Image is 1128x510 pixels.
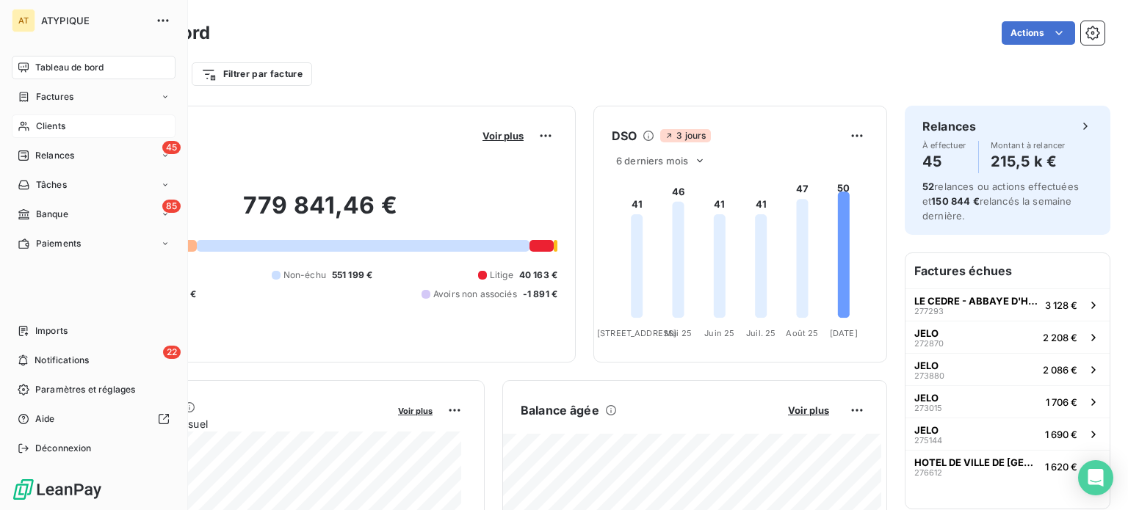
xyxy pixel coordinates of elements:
span: Aide [35,412,55,426]
span: 1 706 € [1046,396,1077,408]
tspan: Juil. 25 [746,328,775,338]
button: JELO2738802 086 € [905,353,1110,385]
span: 3 jours [660,129,710,142]
span: À effectuer [922,141,966,150]
span: Voir plus [398,406,433,416]
h4: 215,5 k € [991,150,1066,173]
h6: DSO [612,127,637,145]
span: JELO [914,424,939,436]
span: 273880 [914,371,944,380]
span: JELO [914,327,939,339]
span: 45 [162,141,181,154]
h6: Balance âgée [521,401,599,419]
span: Tableau de bord [35,61,104,74]
button: JELO2728702 208 € [905,321,1110,353]
h4: 45 [922,150,966,173]
span: 40 163 € [519,269,557,282]
span: 3 128 € [1045,299,1077,311]
span: 52 [922,181,934,192]
span: ATYPIQUE [41,15,147,26]
button: Filtrer par facture [192,62,312,86]
h6: Factures échues [905,253,1110,288]
span: relances ou actions effectuées et relancés la semaine dernière. [922,181,1079,222]
span: 2 086 € [1043,364,1077,376]
span: 85 [162,200,181,213]
span: Paramètres et réglages [35,383,135,396]
span: 1 690 € [1045,429,1077,440]
span: 275144 [914,436,942,445]
button: JELO2751441 690 € [905,418,1110,450]
span: 150 844 € [931,195,979,207]
span: Déconnexion [35,442,92,455]
tspan: [DATE] [830,328,858,338]
span: Paiements [36,237,81,250]
button: Actions [1002,21,1075,45]
span: Montant à relancer [991,141,1066,150]
span: Voir plus [482,130,524,142]
img: Logo LeanPay [12,478,103,501]
div: Open Intercom Messenger [1078,460,1113,495]
span: HOTEL DE VILLE DE [GEOGRAPHIC_DATA] [914,456,1039,468]
tspan: [STREET_ADDRESS] [597,328,676,338]
tspan: Août 25 [786,328,818,338]
span: 276612 [914,468,942,477]
span: Chiffre d'affaires mensuel [83,416,388,431]
span: LE CEDRE - ABBAYE D'HAUTECOMBE [914,295,1039,307]
button: Voir plus [784,404,834,417]
span: Litige [490,269,513,282]
span: 6 derniers mois [616,155,688,167]
span: 2 208 € [1043,332,1077,343]
span: 1 620 € [1045,461,1077,473]
span: 273015 [914,404,942,412]
h2: 779 841,46 € [83,191,557,235]
span: Imports [35,324,68,338]
span: 272870 [914,339,944,348]
button: HOTEL DE VILLE DE [GEOGRAPHIC_DATA]2766121 620 € [905,450,1110,482]
span: JELO [914,360,939,371]
span: Voir plus [788,404,829,416]
span: Factures [36,90,73,103]
span: Non-échu [283,269,326,282]
span: -1 891 € [523,288,557,301]
span: Relances [35,149,74,162]
tspan: Mai 25 [665,328,692,338]
a: Aide [12,407,176,431]
button: LE CEDRE - ABBAYE D'HAUTECOMBE2772933 128 € [905,288,1110,321]
span: 277293 [914,307,944,316]
span: 551 199 € [332,269,372,282]
span: Notifications [35,354,89,367]
span: Tâches [36,178,67,192]
tspan: Juin 25 [704,328,734,338]
button: Voir plus [478,129,528,142]
span: Banque [36,208,68,221]
span: JELO [914,392,939,404]
button: JELO2730151 706 € [905,385,1110,418]
h6: Relances [922,117,976,135]
span: 22 [163,346,181,359]
span: Clients [36,120,65,133]
span: Avoirs non associés [433,288,517,301]
div: AT [12,9,35,32]
button: Voir plus [394,404,437,417]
